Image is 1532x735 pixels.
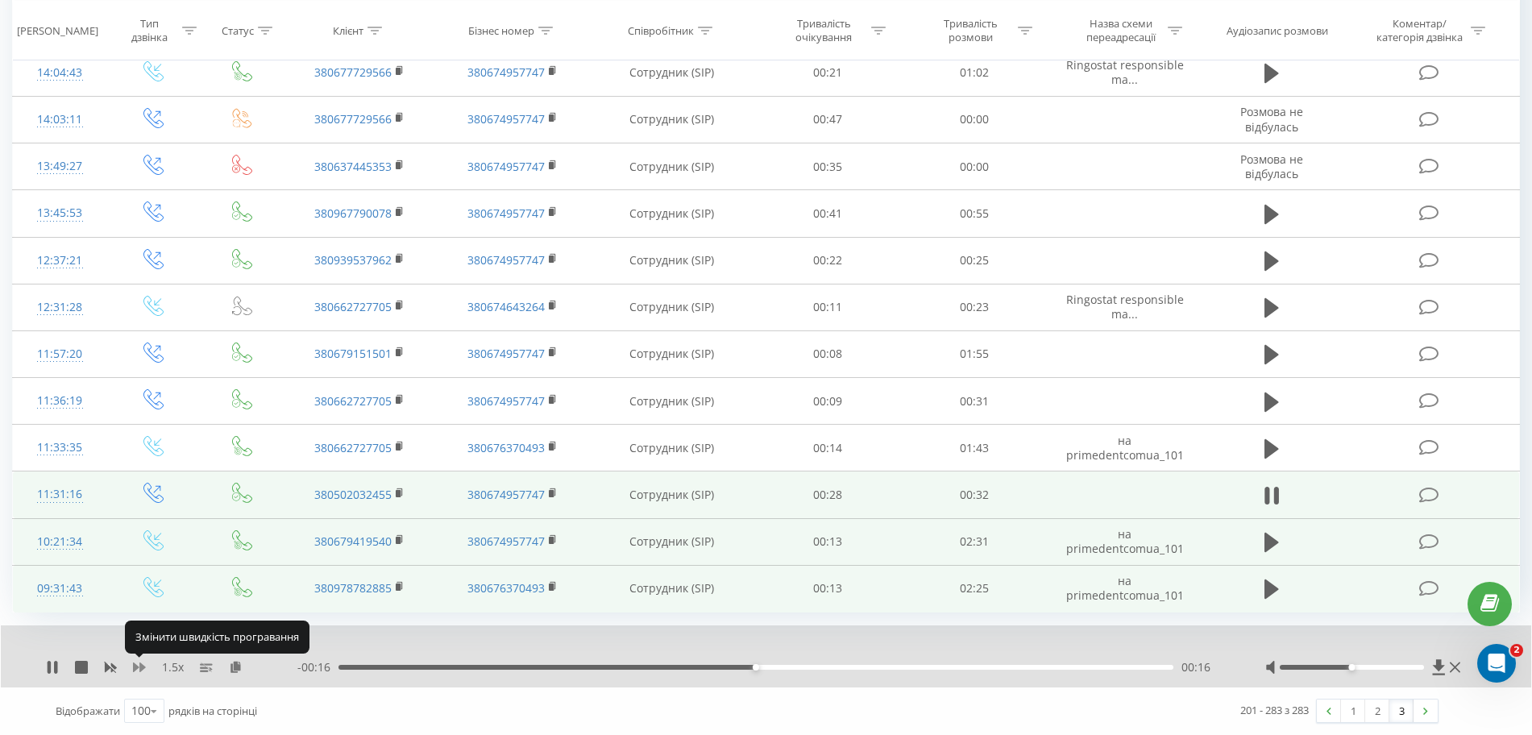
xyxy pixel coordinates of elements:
td: Сотрудник (SIP) [589,330,754,377]
a: 380674957747 [467,487,545,502]
a: 1 [1341,700,1365,722]
td: Сотрудник (SIP) [589,518,754,565]
td: 00:08 [754,330,902,377]
td: 02:25 [901,565,1048,612]
a: 380674957747 [467,206,545,221]
div: 11:31:16 [29,479,90,510]
a: 380674957747 [467,393,545,409]
div: Тривалість розмови [928,17,1014,44]
a: 380679151501 [314,346,392,361]
td: на primedentcomua_101 [1048,565,1202,612]
a: 380676370493 [467,580,545,596]
div: 12:31:28 [29,292,90,323]
span: Ringostat responsible ma... [1066,292,1184,322]
td: 01:55 [901,330,1048,377]
span: Ringostat responsible ma... [1066,57,1184,87]
a: 380674957747 [467,64,545,80]
a: 380674957747 [467,252,545,268]
a: 380662727705 [314,299,392,314]
div: 11:57:20 [29,338,90,370]
td: 00:13 [754,518,902,565]
div: Тип дзвінка [121,17,178,44]
td: Сотрудник (SIP) [589,425,754,471]
div: 100 [131,703,151,719]
span: рядків на сторінці [168,704,257,718]
td: 00:25 [901,237,1048,284]
td: 00:14 [754,425,902,471]
div: Змінити швидкість програвання [125,621,309,653]
div: 11:36:19 [29,385,90,417]
td: 00:09 [754,378,902,425]
div: Accessibility label [1349,664,1356,671]
a: 380637445353 [314,159,392,174]
td: 00:35 [754,143,902,190]
div: Accessibility label [753,664,759,671]
a: 380978782885 [314,580,392,596]
a: 380662727705 [314,393,392,409]
a: 380674957747 [467,534,545,549]
div: [PERSON_NAME] [17,23,98,37]
div: 09:31:43 [29,573,90,604]
a: 380677729566 [314,64,392,80]
div: 12:37:21 [29,245,90,276]
a: 3 [1389,700,1414,722]
td: 00:11 [754,284,902,330]
td: Сотрудник (SIP) [589,565,754,612]
td: Сотрудник (SIP) [589,471,754,518]
a: 380674643264 [467,299,545,314]
div: Бізнес номер [468,23,534,37]
td: на primedentcomua_101 [1048,425,1202,471]
td: Сотрудник (SIP) [589,284,754,330]
a: 380679419540 [314,534,392,549]
a: 380676370493 [467,440,545,455]
td: 00:21 [754,49,902,96]
td: 00:47 [754,96,902,143]
div: 201 - 283 з 283 [1240,702,1309,718]
td: Сотрудник (SIP) [589,190,754,237]
td: 00:28 [754,471,902,518]
td: Сотрудник (SIP) [589,143,754,190]
a: 380967790078 [314,206,392,221]
td: Сотрудник (SIP) [589,49,754,96]
td: 00:31 [901,378,1048,425]
td: 00:13 [754,565,902,612]
td: 01:43 [901,425,1048,471]
div: 10:21:34 [29,526,90,558]
div: 13:45:53 [29,197,90,229]
td: Сотрудник (SIP) [589,378,754,425]
div: 14:03:11 [29,104,90,135]
span: Відображати [56,704,120,718]
div: 14:04:43 [29,57,90,89]
div: 13:49:27 [29,151,90,182]
td: 01:02 [901,49,1048,96]
div: 11:33:35 [29,432,90,463]
span: 00:16 [1181,659,1210,675]
span: - 00:16 [297,659,338,675]
a: 380939537962 [314,252,392,268]
a: 380662727705 [314,440,392,455]
td: 00:22 [754,237,902,284]
span: 2 [1510,644,1523,657]
div: Коментар/категорія дзвінка [1372,17,1467,44]
span: Розмова не відбулась [1240,152,1303,181]
a: 380674957747 [467,111,545,127]
span: 1.5 x [162,659,184,675]
td: 00:41 [754,190,902,237]
a: 380674957747 [467,159,545,174]
div: Співробітник [628,23,694,37]
td: 00:32 [901,471,1048,518]
a: 380674957747 [467,346,545,361]
a: 380677729566 [314,111,392,127]
div: Назва схеми переадресації [1077,17,1164,44]
div: Аудіозапис розмови [1227,23,1328,37]
td: 00:00 [901,96,1048,143]
td: 02:31 [901,518,1048,565]
div: Клієнт [333,23,363,37]
iframe: Intercom live chat [1477,644,1516,683]
td: 00:23 [901,284,1048,330]
a: 380502032455 [314,487,392,502]
a: 2 [1365,700,1389,722]
td: 00:55 [901,190,1048,237]
td: на primedentcomua_101 [1048,518,1202,565]
div: Статус [222,23,254,37]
